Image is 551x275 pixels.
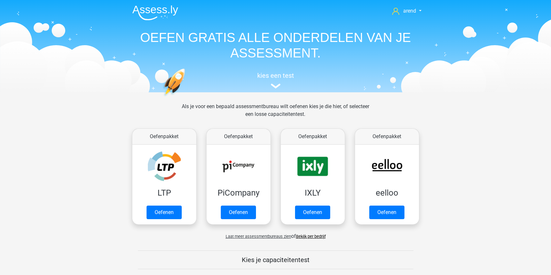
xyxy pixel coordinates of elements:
[177,103,374,126] div: Als je voor een bepaald assessmentbureau wilt oefenen kies je die hier, of selecteer een losse ca...
[138,256,413,264] h5: Kies je capaciteitentest
[127,72,424,79] h5: kies een test
[390,7,424,15] a: arend
[403,8,416,14] span: arend
[271,84,281,88] img: assessment
[127,227,424,240] div: of
[127,72,424,89] a: kies een test
[221,206,256,219] a: Oefenen
[295,206,330,219] a: Oefenen
[132,5,178,20] img: Assessly
[127,30,424,61] h1: OEFEN GRATIS ALLE ONDERDELEN VAN JE ASSESSMENT.
[163,68,210,127] img: oefenen
[369,206,404,219] a: Oefenen
[226,234,291,239] span: Laat meer assessmentbureaus zien
[296,234,326,239] a: Bekijk per bedrijf
[147,206,182,219] a: Oefenen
